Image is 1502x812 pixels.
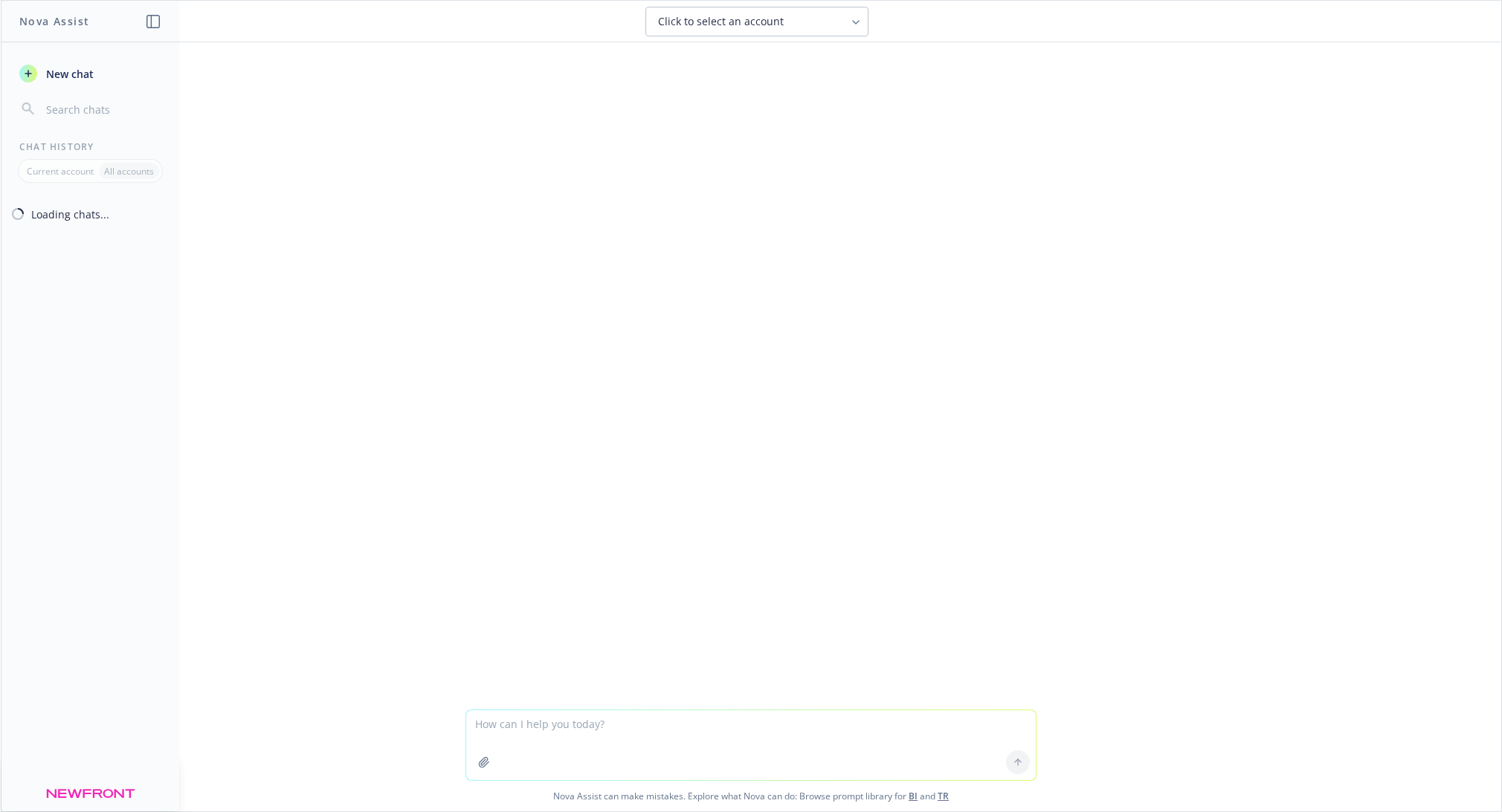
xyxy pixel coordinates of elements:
[1,140,179,153] div: Chat History
[645,7,868,36] button: Click to select an account
[7,781,1495,811] span: Nova Assist can make mistakes. Explore what Nova can do: Browse prompt library for and
[938,790,949,802] a: TR
[19,13,89,29] h1: Nova Assist
[43,66,94,82] span: New chat
[27,165,94,178] p: Current account
[13,60,167,87] button: New chat
[104,165,154,178] p: All accounts
[43,99,161,120] input: Search chats
[658,14,784,29] span: Click to select an account
[909,790,918,802] a: BI
[1,201,179,227] button: Loading chats...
